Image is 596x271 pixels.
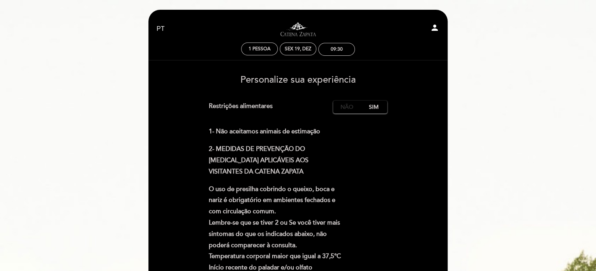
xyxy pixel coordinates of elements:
label: Sim [360,101,387,113]
button: person [430,23,439,35]
div: Sex 19, dez [285,46,311,52]
label: Não [333,101,360,113]
a: Visitas y degustaciones en La Pirámide [249,18,347,40]
span: 1 pessoa [249,46,270,52]
i: person [430,23,439,32]
span: Personalize sua experiência [240,74,356,85]
p: 1- Não aceitamos animais de estimação [209,126,343,137]
div: Restrições alimentares [209,101,333,113]
div: 09:30 [331,46,343,52]
p: 2- MEDIDAS DE PREVENÇÃO DO [MEDICAL_DATA] APLICÁVEIS AOS VISITANTES DA CATENA ZAPATA [209,143,343,177]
